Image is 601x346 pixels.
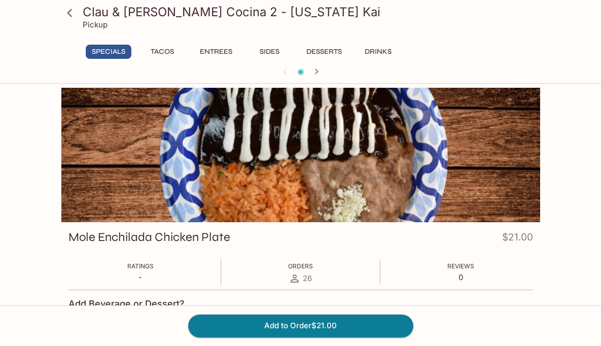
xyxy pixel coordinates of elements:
[247,45,293,59] button: Sides
[83,4,536,20] h3: Clau & [PERSON_NAME] Cocina 2 - [US_STATE] Kai
[61,88,540,222] div: Mole Enchilada Chicken Plate
[68,229,230,245] h3: Mole Enchilada Chicken Plate
[447,262,474,270] span: Reviews
[86,45,131,59] button: Specials
[356,45,401,59] button: Drinks
[188,315,413,337] button: Add to Order$21.00
[139,45,185,59] button: Tacos
[301,45,347,59] button: Desserts
[83,20,108,29] p: Pickup
[502,229,533,249] h4: $21.00
[303,273,312,283] span: 26
[193,45,239,59] button: Entrees
[288,262,313,270] span: Orders
[68,298,185,309] h4: Add Beverage or Dessert?
[127,262,154,270] span: Ratings
[447,272,474,282] p: 0
[127,272,154,282] p: -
